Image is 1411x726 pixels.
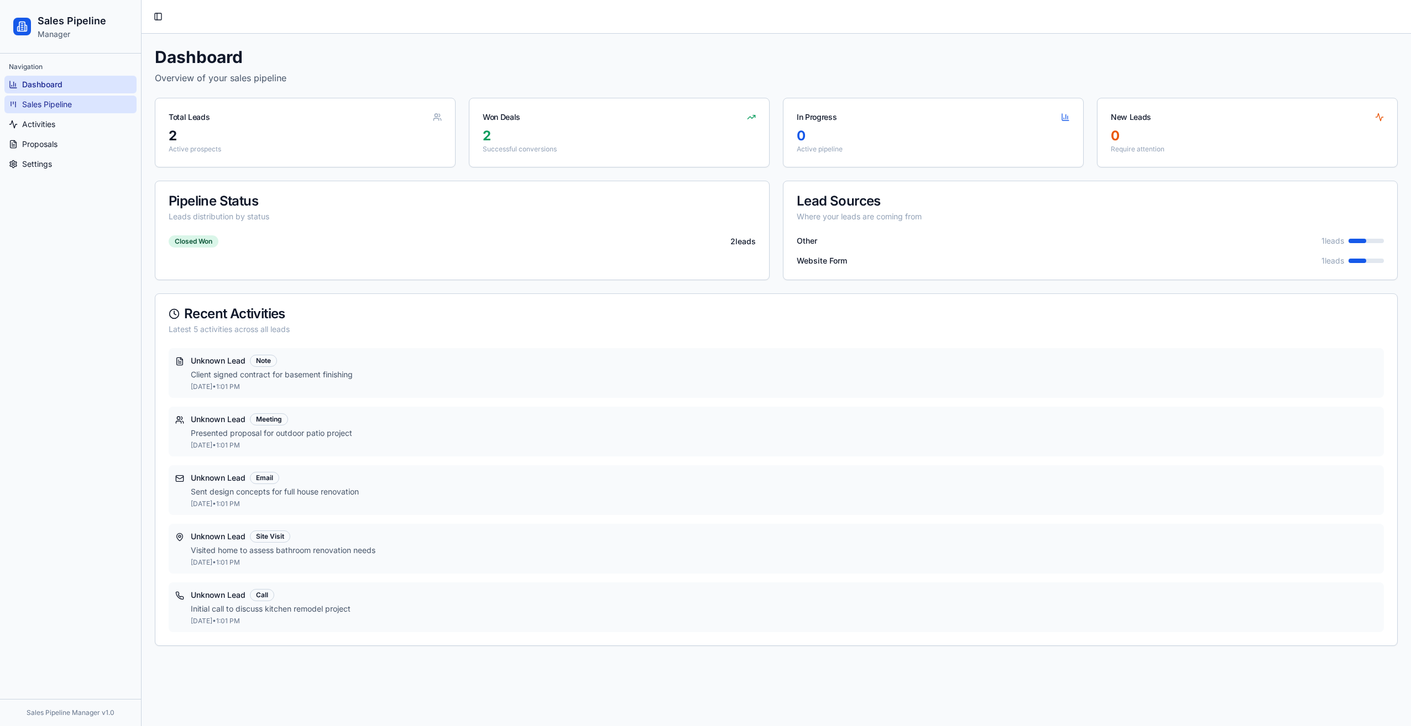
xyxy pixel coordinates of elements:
[797,127,1070,145] div: 0
[483,127,756,145] div: 2
[22,139,58,150] span: Proposals
[1111,112,1151,123] div: New Leads
[797,112,837,123] div: In Progress
[191,590,245,601] span: Unknown Lead
[169,324,1384,335] div: Latest 5 activities across all leads
[191,428,1377,439] p: Presented proposal for outdoor patio project
[155,47,1398,67] h1: Dashboard
[191,355,245,366] span: Unknown Lead
[250,530,290,543] div: Site Visit
[169,235,218,248] div: Closed Won
[797,255,847,266] div: Website Form
[4,58,137,76] div: Navigation
[169,112,210,123] div: Total Leads
[191,617,1377,625] p: [DATE] • 1:01 PM
[4,76,137,93] a: Dashboard
[483,112,520,123] div: Won Deals
[22,79,62,90] span: Dashboard
[169,307,1384,320] div: Recent Activities
[797,211,1384,222] div: Where your leads are coming from
[169,127,442,145] div: 2
[169,194,756,208] div: Pipeline Status
[169,211,756,222] div: Leads distribution by status
[191,382,1377,391] p: [DATE] • 1:01 PM
[22,99,72,110] span: Sales Pipeline
[22,159,52,170] span: Settings
[250,589,274,601] div: Call
[4,96,137,113] a: Sales Pipeline
[169,145,442,154] p: Active prospects
[155,71,1398,85] p: Overview of your sales pipeline
[191,472,245,483] span: Unknown Lead
[250,355,277,367] div: Note
[4,115,137,133] a: Activities
[797,145,1070,154] p: Active pipeline
[1111,145,1384,154] p: Require attention
[38,13,106,29] h1: Sales Pipeline
[9,708,132,717] div: Sales Pipeline Manager v1.0
[191,414,245,425] span: Unknown Lead
[191,499,1377,508] p: [DATE] • 1:01 PM
[191,558,1377,567] p: [DATE] • 1:01 PM
[1111,127,1384,145] div: 0
[797,194,1384,208] div: Lead Sources
[38,29,106,40] p: Manager
[250,472,279,484] div: Email
[191,369,1377,380] p: Client signed contract for basement finishing
[22,119,55,130] span: Activities
[191,441,1377,450] p: [DATE] • 1:01 PM
[1321,255,1344,266] div: 1 leads
[483,145,756,154] p: Successful conversions
[191,603,1377,614] p: Initial call to discuss kitchen remodel project
[191,545,1377,556] p: Visited home to assess bathroom renovation needs
[4,135,137,153] a: Proposals
[191,531,245,542] span: Unknown Lead
[730,236,756,247] div: 2 leads
[797,235,817,246] div: Other
[191,486,1377,497] p: Sent design concepts for full house renovation
[4,155,137,173] a: Settings
[1321,235,1344,246] div: 1 leads
[250,413,288,425] div: Meeting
